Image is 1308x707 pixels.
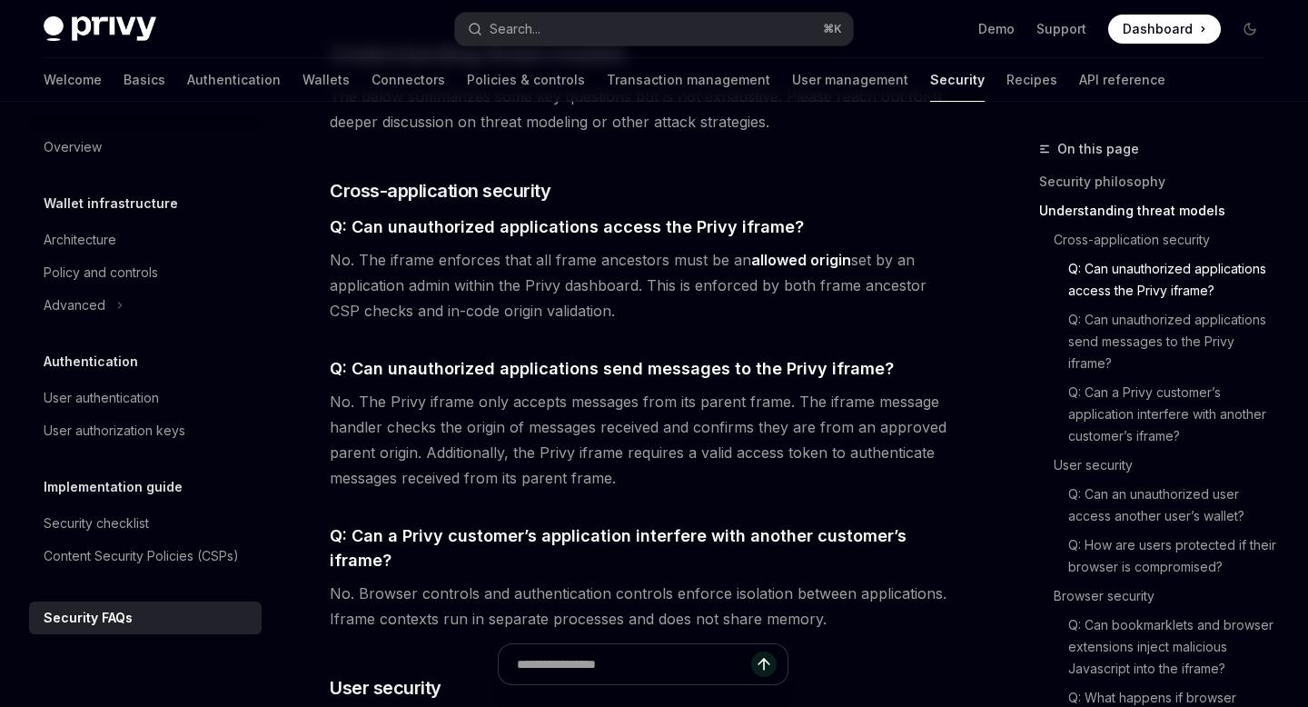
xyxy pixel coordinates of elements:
[607,58,770,102] a: Transaction management
[930,58,985,102] a: Security
[751,251,851,270] a: allowed origin
[124,58,165,102] a: Basics
[1108,15,1221,44] a: Dashboard
[751,652,777,677] button: Send message
[44,229,116,251] div: Architecture
[1054,582,1279,611] a: Browser security
[1068,254,1279,305] a: Q: Can unauthorized applications access the Privy iframe?
[44,476,183,498] h5: Implementation guide
[467,58,585,102] a: Policies & controls
[1039,167,1279,196] a: Security philosophy
[29,131,262,164] a: Overview
[1123,20,1193,38] span: Dashboard
[1006,58,1057,102] a: Recipes
[1054,451,1279,480] a: User security
[330,247,956,324] span: No. The iframe enforces that all frame ancestors must be an set by an application admin within th...
[1054,225,1279,254] a: Cross-application security
[44,545,239,567] div: Content Security Policies (CSPs)
[29,540,262,573] a: Content Security Policies (CSPs)
[302,58,350,102] a: Wallets
[29,602,262,634] a: Security FAQs
[1068,305,1279,378] a: Q: Can unauthorized applications send messages to the Privy iframe?
[372,58,445,102] a: Connectors
[792,58,908,102] a: User management
[1039,196,1279,225] a: Understanding threat models
[330,356,894,381] span: Q: Can unauthorized applications send messages to the Privy iframe?
[44,262,158,284] div: Policy and controls
[1079,58,1165,102] a: API reference
[1036,20,1086,38] a: Support
[44,294,105,316] div: Advanced
[44,513,149,534] div: Security checklist
[1068,378,1279,451] a: Q: Can a Privy customer’s application interfere with another customer’s iframe?
[44,387,159,409] div: User authentication
[330,389,956,491] span: No. The Privy iframe only accepts messages from its parent frame. The iframe message handler chec...
[978,20,1015,38] a: Demo
[1068,531,1279,582] a: Q: How are users protected if their browser is compromised?
[330,214,804,239] span: Q: Can unauthorized applications access the Privy iframe?
[29,382,262,414] a: User authentication
[44,16,156,42] img: dark logo
[29,414,262,447] a: User authorization keys
[44,351,138,373] h5: Authentication
[330,581,956,632] span: No. Browser controls and authentication controls enforce isolation between applications. Iframe c...
[1068,480,1279,531] a: Q: Can an unauthorized user access another user’s wallet?
[1235,15,1264,44] button: Toggle dark mode
[29,224,262,256] a: Architecture
[187,58,281,102] a: Authentication
[1068,611,1279,683] a: Q: Can bookmarklets and browser extensions inject malicious Javascript into the iframe?
[330,523,956,573] span: Q: Can a Privy customer’s application interfere with another customer’s iframe?
[490,18,540,40] div: Search...
[44,607,133,629] div: Security FAQs
[44,58,102,102] a: Welcome
[44,136,102,158] div: Overview
[44,420,185,442] div: User authorization keys
[29,256,262,289] a: Policy and controls
[823,22,842,36] span: ⌘ K
[1057,138,1139,160] span: On this page
[44,193,178,214] h5: Wallet infrastructure
[330,84,956,134] span: The below summarizes some key questions but is not exhaustive. Please reach out for a deeper disc...
[29,507,262,540] a: Security checklist
[330,178,550,204] span: Cross-application security
[455,13,852,45] button: Search...⌘K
